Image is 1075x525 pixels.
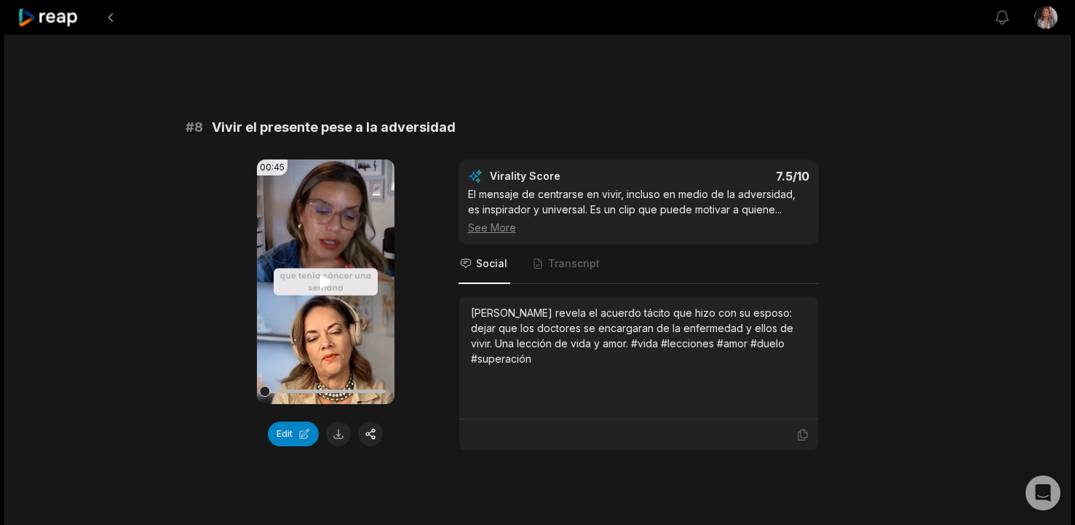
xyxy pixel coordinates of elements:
[653,169,809,183] div: 7.5 /10
[468,186,809,235] div: El mensaje de centrarse en vivir, incluso en medio de la adversidad, es inspirador y universal. E...
[490,169,646,183] div: Virality Score
[1026,475,1060,510] div: Open Intercom Messenger
[468,220,809,235] div: See More
[212,117,456,138] span: Vivir el presente pese a la adversidad
[186,117,203,138] span: # 8
[548,256,600,271] span: Transcript
[459,245,819,284] nav: Tabs
[471,305,806,366] div: [PERSON_NAME] revela el acuerdo tácito que hizo con su esposo: dejar que los doctores se encargar...
[257,159,394,404] video: Your browser does not support mp4 format.
[476,256,507,271] span: Social
[268,422,319,446] button: Edit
